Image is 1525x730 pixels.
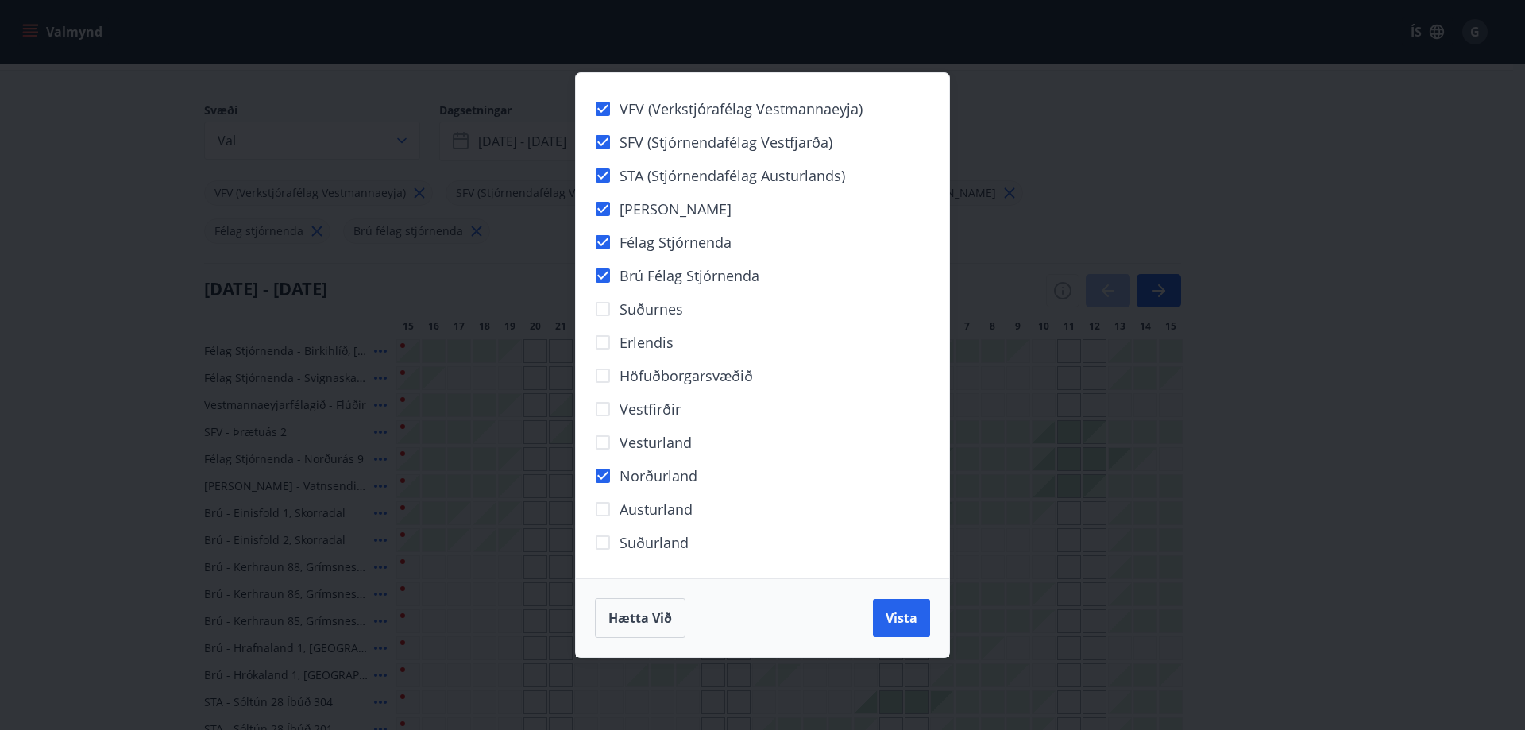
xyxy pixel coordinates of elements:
button: Hætta við [595,598,685,638]
span: [PERSON_NAME] [620,199,732,219]
span: Vesturland [620,432,692,453]
span: Brú félag stjórnenda [620,265,759,286]
span: Félag stjórnenda [620,232,732,253]
span: SFV (Stjórnendafélag Vestfjarða) [620,132,832,153]
span: VFV (Verkstjórafélag Vestmannaeyja) [620,98,863,119]
span: Suðurland [620,532,689,553]
button: Vista [873,599,930,637]
span: Hætta við [608,609,672,627]
span: Suðurnes [620,299,683,319]
span: Vista [886,609,917,627]
span: Vestfirðir [620,399,681,419]
span: STA (Stjórnendafélag Austurlands) [620,165,845,186]
span: Austurland [620,499,693,519]
span: Höfuðborgarsvæðið [620,365,753,386]
span: Norðurland [620,465,697,486]
span: Erlendis [620,332,674,353]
